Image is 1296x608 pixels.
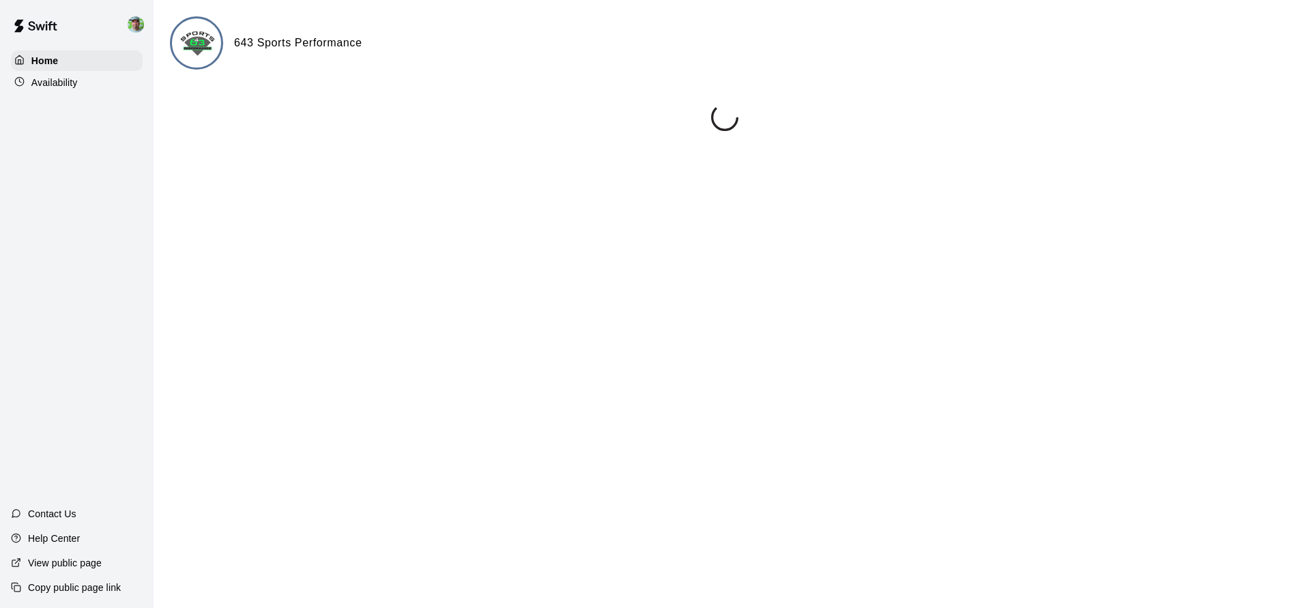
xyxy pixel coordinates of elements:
h6: 643 Sports Performance [234,34,362,52]
p: Contact Us [28,507,76,521]
img: 643 Sports Performance logo [172,18,223,70]
div: Jeff Pettke [125,11,154,38]
p: Help Center [28,532,80,545]
img: Jeff Pettke [128,16,144,33]
p: Availability [31,76,78,89]
p: View public page [28,556,102,570]
p: Home [31,54,59,68]
a: Home [11,50,143,71]
a: Availability [11,72,143,93]
p: Copy public page link [28,581,121,594]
